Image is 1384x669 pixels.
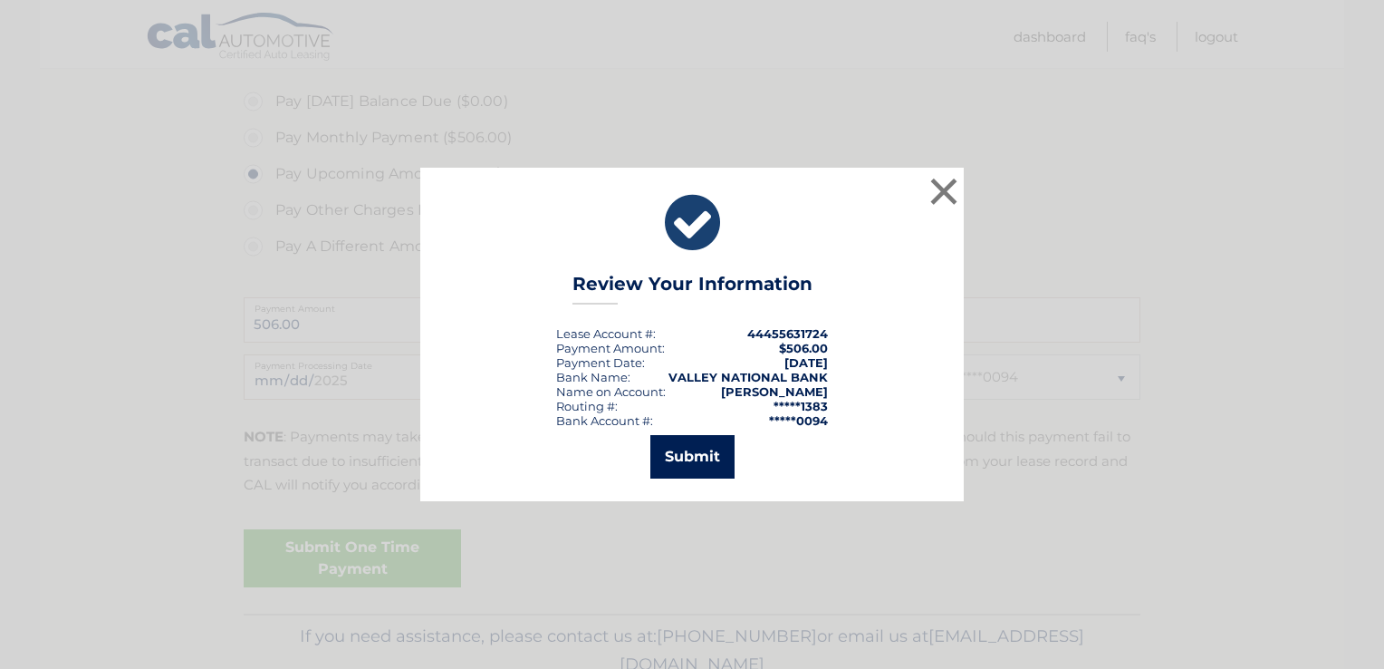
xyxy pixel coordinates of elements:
div: Bank Name: [556,370,630,384]
div: Lease Account #: [556,326,656,341]
button: × [926,173,962,209]
span: $506.00 [779,341,828,355]
strong: 44455631724 [747,326,828,341]
span: Payment Date [556,355,642,370]
h3: Review Your Information [572,273,812,305]
strong: VALLEY NATIONAL BANK [668,370,828,384]
div: : [556,355,645,370]
strong: [PERSON_NAME] [721,384,828,399]
div: Payment Amount: [556,341,665,355]
div: Bank Account #: [556,413,653,428]
span: [DATE] [784,355,828,370]
div: Name on Account: [556,384,666,399]
div: Routing #: [556,399,618,413]
button: Submit [650,435,735,479]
